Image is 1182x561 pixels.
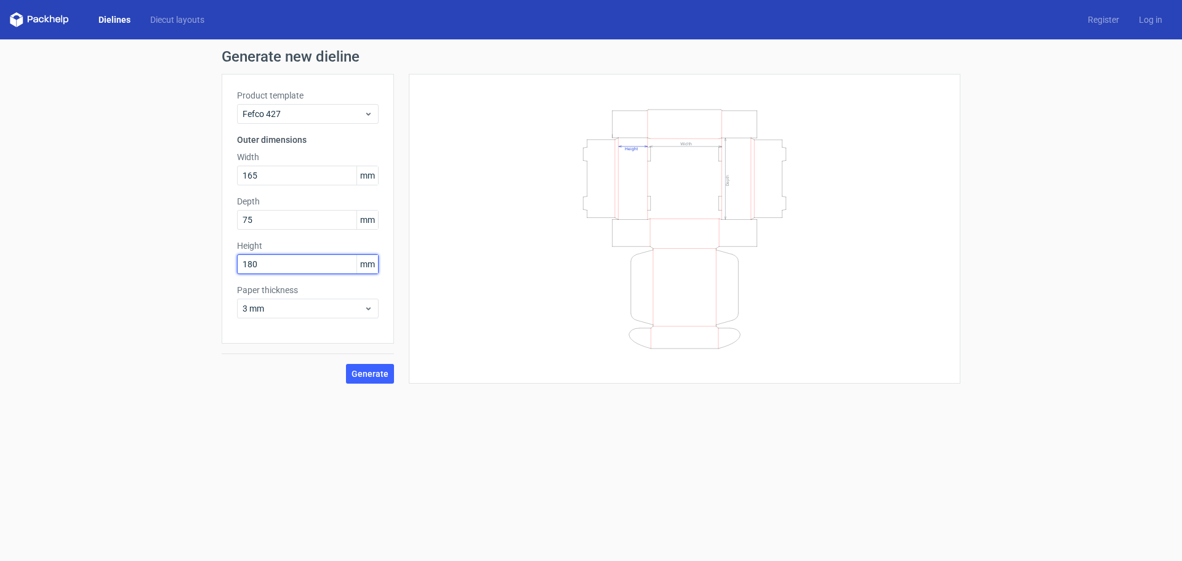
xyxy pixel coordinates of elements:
[237,151,379,163] label: Width
[237,134,379,146] h3: Outer dimensions
[625,146,638,151] text: Height
[243,108,364,120] span: Fefco 427
[352,369,388,378] span: Generate
[1129,14,1172,26] a: Log in
[356,166,378,185] span: mm
[140,14,214,26] a: Diecut layouts
[356,255,378,273] span: mm
[680,140,692,146] text: Width
[356,211,378,229] span: mm
[237,195,379,208] label: Depth
[1078,14,1129,26] a: Register
[725,174,730,185] text: Depth
[243,302,364,315] span: 3 mm
[237,240,379,252] label: Height
[89,14,140,26] a: Dielines
[237,89,379,102] label: Product template
[237,284,379,296] label: Paper thickness
[222,49,960,64] h1: Generate new dieline
[346,364,394,384] button: Generate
